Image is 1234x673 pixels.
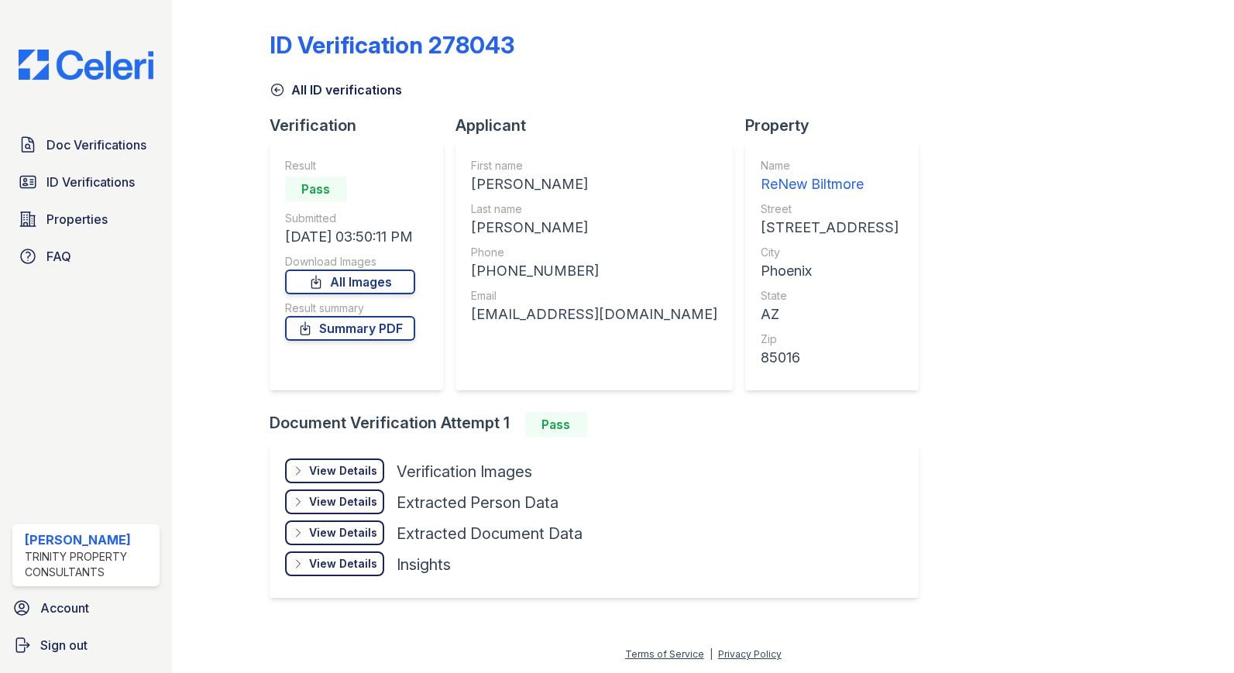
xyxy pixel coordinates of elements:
div: Phone [471,245,717,260]
span: FAQ [46,247,71,266]
div: AZ [761,304,899,325]
a: Sign out [6,630,166,661]
a: Name ReNew Biltmore [761,158,899,195]
div: Verification Images [397,461,532,482]
div: Last name [471,201,717,217]
div: Insights [397,554,451,575]
a: ID Verifications [12,167,160,197]
span: Account [40,599,89,617]
div: Result summary [285,300,415,316]
div: Pass [525,412,587,437]
div: First name [471,158,717,173]
div: Pass [285,177,347,201]
div: [DATE] 03:50:11 PM [285,226,415,248]
div: 85016 [761,347,899,369]
div: [EMAIL_ADDRESS][DOMAIN_NAME] [471,304,717,325]
a: All Images [285,270,415,294]
div: Name [761,158,899,173]
div: View Details [309,494,377,510]
div: [PERSON_NAME] [471,173,717,195]
div: Document Verification Attempt 1 [270,412,931,437]
div: Verification [270,115,455,136]
a: Doc Verifications [12,129,160,160]
div: City [761,245,899,260]
div: Phoenix [761,260,899,282]
span: Properties [46,210,108,228]
div: | [710,648,713,660]
a: Account [6,592,166,623]
div: ReNew Biltmore [761,173,899,195]
div: Email [471,288,717,304]
div: [PHONE_NUMBER] [471,260,717,282]
div: [STREET_ADDRESS] [761,217,899,239]
div: Download Images [285,254,415,270]
div: View Details [309,525,377,541]
a: Privacy Policy [718,648,782,660]
a: Terms of Service [625,648,704,660]
img: CE_Logo_Blue-a8612792a0a2168367f1c8372b55b34899dd931a85d93a1a3d3e32e68fde9ad4.png [6,50,166,80]
span: ID Verifications [46,173,135,191]
div: Result [285,158,415,173]
div: Street [761,201,899,217]
div: Zip [761,331,899,347]
span: Sign out [40,636,88,654]
a: All ID verifications [270,81,402,99]
div: Extracted Document Data [397,523,583,544]
span: Doc Verifications [46,136,146,154]
div: Property [745,115,931,136]
a: Properties [12,204,160,235]
div: View Details [309,556,377,572]
div: View Details [309,463,377,479]
div: [PERSON_NAME] [471,217,717,239]
div: Applicant [455,115,745,136]
div: ID Verification 278043 [270,31,514,59]
div: [PERSON_NAME] [25,531,153,549]
div: Extracted Person Data [397,492,559,513]
div: Trinity Property Consultants [25,549,153,580]
div: State [761,288,899,304]
a: FAQ [12,241,160,272]
div: Submitted [285,211,415,226]
a: Summary PDF [285,316,415,341]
